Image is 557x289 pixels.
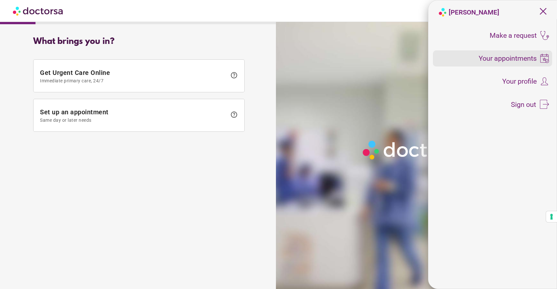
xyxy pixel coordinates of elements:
div: What brings you in? [33,37,245,46]
img: icons8-stethoscope-100.png [540,31,549,40]
span: Your appointments [479,55,537,62]
span: Your profile [502,78,537,85]
button: Your consent preferences for tracking technologies [546,211,557,222]
span: Make a request [490,32,537,39]
img: icons8-booking-100.png [540,54,549,63]
span: Immediate primary care, 24/7 [40,78,227,83]
span: Get Urgent Care Online [40,69,227,83]
span: Set up an appointment [40,108,227,123]
span: close [537,5,549,17]
strong: [PERSON_NAME] [449,8,499,16]
span: help [230,111,238,119]
span: Sign out [511,101,536,108]
img: icons8-customer-100.png [540,77,549,86]
img: logo-doctorsa-baloon.png [438,8,447,17]
span: help [230,71,238,79]
span: Same day or later needs [40,118,227,123]
img: icons8-sign-out-50.png [540,100,549,109]
img: Doctorsa.com [13,4,64,18]
img: Logo-Doctorsa-trans-White-partial-flat.png [360,138,471,162]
